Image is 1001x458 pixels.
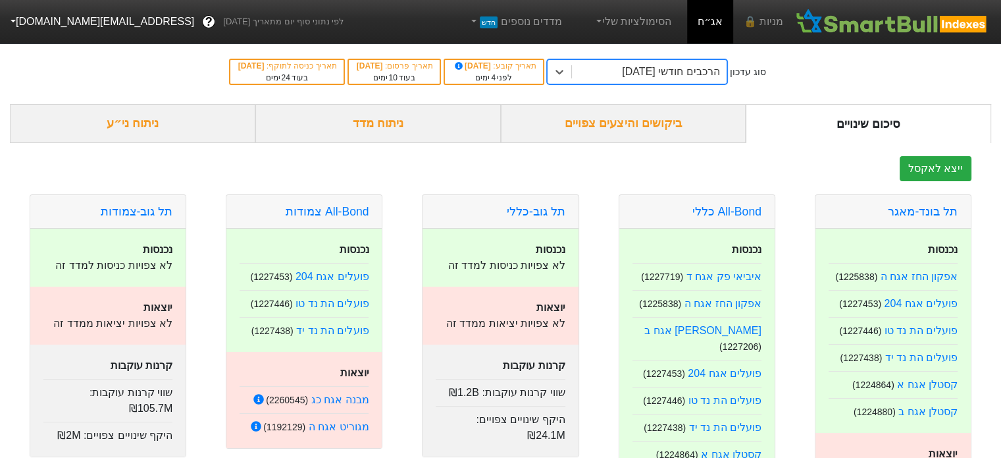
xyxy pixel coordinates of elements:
div: תאריך קובע : [451,60,536,72]
small: ( 1224880 ) [854,407,896,417]
strong: נכנסות [143,244,172,255]
div: שווי קרנות עוקבות : [43,379,172,416]
a: מגוריט אגח ה [309,421,369,432]
a: פועלים הת נד יד [296,325,369,336]
span: 10 [388,73,397,82]
a: פועלים הת נד טו [295,298,369,309]
button: ייצא לאקסל [900,156,971,181]
a: All-Bond צמודות [286,205,369,218]
small: ( 1227453 ) [251,272,293,282]
span: ? [205,13,213,31]
a: [PERSON_NAME] אגח ב [644,325,761,336]
a: תל גוב-צמודות [101,205,173,218]
a: אפקון החז אגח ה [881,271,958,282]
small: ( 1225838 ) [835,272,877,282]
a: פועלים אגח 204 [688,368,761,379]
div: לפני ימים [451,72,536,84]
a: מבנה אגח כג [311,394,369,405]
a: פועלים הת נד טו [885,325,958,336]
div: תאריך פרסום : [355,60,433,72]
a: פועלים אגח 204 [884,298,958,309]
small: ( 1227719 ) [641,272,683,282]
span: לפי נתוני סוף יום מתאריך [DATE] [223,15,344,28]
a: מדדים נוספיםחדש [463,9,567,35]
a: הסימולציות שלי [588,9,677,35]
small: ( 1192129 ) [263,422,305,432]
span: ₪2M [57,430,80,441]
a: אפקון החז אגח ה [684,298,761,309]
div: סיכום שינויים [746,104,991,143]
strong: קרנות עוקבות [111,360,172,371]
small: ( 1227453 ) [643,368,685,379]
strong: יוצאות [536,302,565,313]
small: ( 1227453 ) [839,299,881,309]
a: פועלים אגח 204 [295,271,369,282]
a: פועלים הת נד יד [688,422,761,433]
strong: נכנסות [732,244,761,255]
div: ניתוח ני״ע [10,104,255,143]
img: SmartBull [794,9,990,35]
strong: יוצאות [143,302,172,313]
div: בעוד ימים [355,72,433,84]
strong: נכנסות [339,244,369,255]
a: איביאי פק אגח ד [686,271,761,282]
a: תל בונד-מאגר [888,205,958,218]
p: לא צפויות כניסות למדד זה [43,258,172,273]
small: ( 2260545 ) [266,395,308,405]
span: [DATE] [238,61,267,71]
div: תאריך כניסה לתוקף : [237,60,337,72]
strong: קרנות עוקבות [503,360,565,371]
strong: יוצאות [340,367,369,378]
a: פועלים הת נד יד [885,352,958,363]
small: ( 1227438 ) [644,422,686,433]
a: פועלים הת נד טו [688,395,761,406]
div: הרכבים חודשי [DATE] [622,64,719,80]
span: [DATE] [453,61,494,71]
div: ביקושים והיצעים צפויים [501,104,746,143]
small: ( 1227438 ) [251,326,294,336]
div: שווי קרנות עוקבות : [436,379,565,401]
span: ₪105.7M [129,403,172,414]
p: לא צפויות יציאות ממדד זה [436,316,565,331]
div: סוג עדכון [730,65,766,79]
strong: נכנסות [536,244,565,255]
strong: נכנסות [928,244,958,255]
div: היקף שינויים צפויים : [43,422,172,444]
span: ₪24.1M [527,430,565,441]
a: קסטלן אגח א [897,379,958,390]
div: היקף שינויים צפויים : [436,406,565,444]
a: תל גוב-כללי [507,205,565,218]
p: לא צפויות יציאות ממדד זה [43,316,172,331]
a: All-Bond כללי [692,205,761,218]
small: ( 1227446 ) [251,299,293,309]
small: ( 1227438 ) [840,353,882,363]
span: ₪1.2B [449,387,479,398]
span: [DATE] [357,61,385,71]
span: 24 [282,73,290,82]
span: חדש [480,16,498,28]
a: קסטלן אגח ב [898,406,958,417]
span: 4 [491,73,496,82]
small: ( 1227446 ) [643,395,685,406]
div: ניתוח מדד [255,104,501,143]
small: ( 1227206 ) [719,341,761,352]
div: בעוד ימים [237,72,337,84]
small: ( 1225838 ) [639,299,681,309]
small: ( 1224864 ) [852,380,894,390]
small: ( 1227446 ) [839,326,881,336]
p: לא צפויות כניסות למדד זה [436,258,565,273]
